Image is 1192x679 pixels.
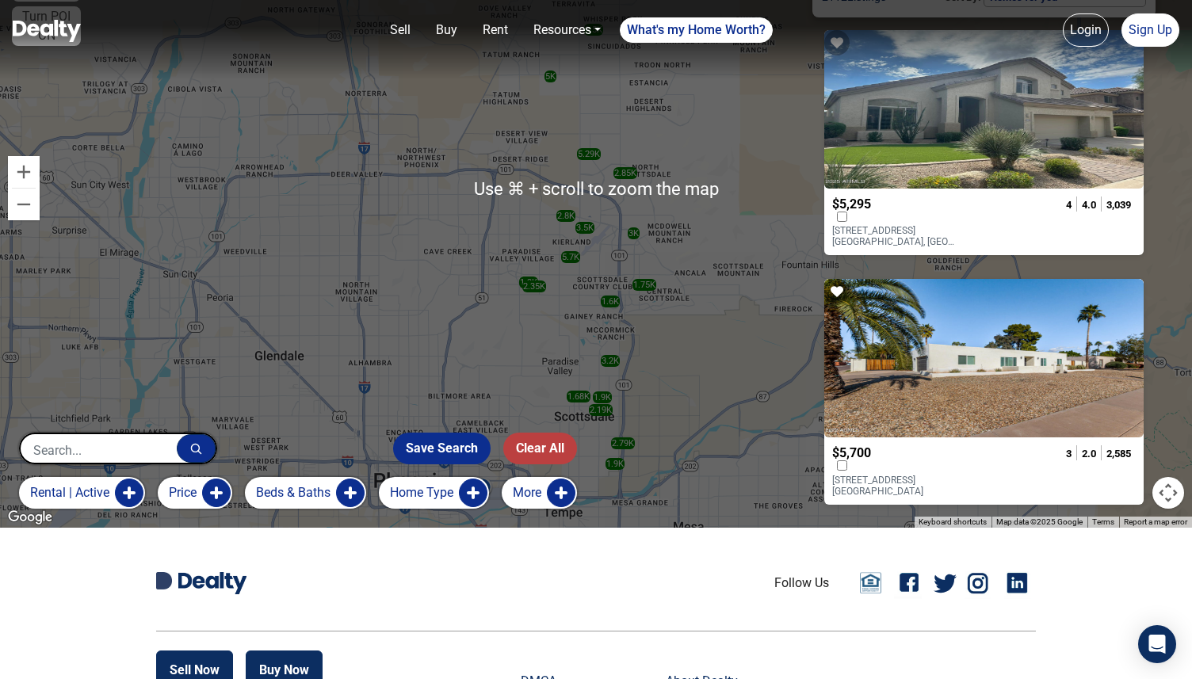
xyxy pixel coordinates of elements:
[8,189,40,220] button: Zoom out
[561,251,580,263] div: 5.7K
[628,227,640,239] div: 3K
[1106,199,1131,211] span: 3,039
[1066,199,1072,211] span: 4
[965,567,996,599] a: Instagram
[832,212,852,222] label: Compare
[8,156,40,188] button: Zoom in
[832,196,871,212] span: $5,295
[632,279,656,291] div: 1.75K
[1082,448,1096,460] span: 2.0
[832,445,871,460] span: $5,700
[503,433,577,464] button: Clear All
[19,477,145,509] button: rental | active
[575,222,594,234] div: 3.5K
[379,477,489,509] button: Home Type
[158,477,232,509] button: Price
[1066,448,1072,460] span: 3
[8,631,55,679] iframe: BigID CMP Widget
[577,148,601,160] div: 5.29K
[854,571,886,595] a: Email
[1138,625,1176,663] div: Open Intercom Messenger
[832,475,960,497] p: [STREET_ADDRESS] [GEOGRAPHIC_DATA]
[393,433,491,464] button: Save Search
[556,210,575,222] div: 2.8K
[21,434,177,466] input: Search...
[476,14,514,46] a: Rent
[1106,448,1131,460] span: 2,585
[567,391,590,402] div: 1.68K
[832,460,852,471] label: Compare
[613,167,637,179] div: 2.85K
[1152,477,1184,509] button: Map camera controls
[1004,567,1036,599] a: Linkedin
[606,458,625,470] div: 1.9K
[502,477,577,509] button: More
[527,14,607,46] a: Resources
[522,280,546,292] div: 2.35K
[1121,13,1179,47] a: Sign Up
[589,404,613,416] div: 2.19K
[1063,13,1109,47] a: Login
[832,225,960,247] p: [STREET_ADDRESS] [GEOGRAPHIC_DATA], [GEOGRAPHIC_DATA] 85255
[611,437,635,449] div: 2.79K
[1082,199,1096,211] span: 4.0
[13,20,81,42] img: Dealty - Buy, Sell & Rent Homes
[601,355,620,367] div: 3.2K
[774,574,829,593] li: Follow Us
[894,567,926,599] a: Facebook
[601,296,620,307] div: 1.6K
[178,572,246,594] img: Dealty
[620,17,773,43] a: What's my Home Worth?
[156,572,172,589] img: Dealty D
[544,71,556,82] div: 5K
[245,477,366,509] button: Beds & Baths
[384,14,417,46] a: Sell
[934,567,957,599] a: Twitter
[430,14,464,46] a: Buy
